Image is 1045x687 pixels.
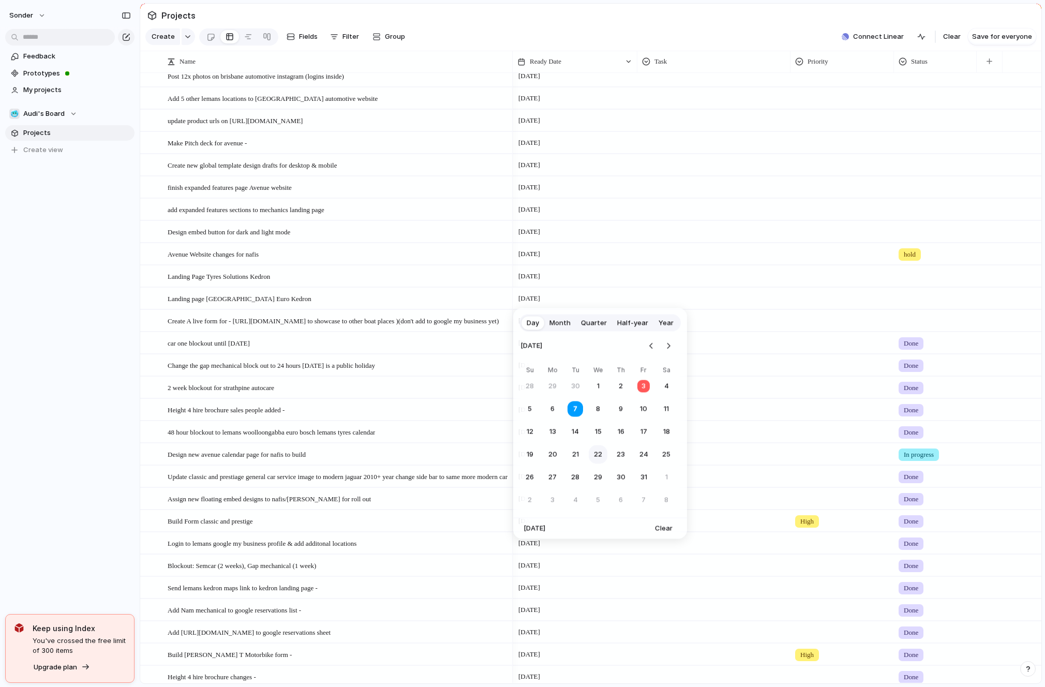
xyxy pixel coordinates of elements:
[566,377,585,396] button: Tuesday, September 30th, 2025
[589,423,607,441] button: Wednesday, October 15th, 2025
[611,400,630,419] button: Thursday, October 9th, 2025
[612,315,653,331] button: Half-year
[549,318,571,328] span: Month
[611,423,630,441] button: Thursday, October 16th, 2025
[617,318,648,328] span: Half-year
[521,315,544,331] button: Day
[589,445,607,464] button: Wednesday, October 22nd, 2025
[520,445,539,464] button: Sunday, October 19th, 2025
[520,366,539,377] th: Sunday
[653,315,679,331] button: Year
[566,491,585,510] button: Tuesday, November 4th, 2025
[566,366,585,377] th: Tuesday
[657,366,676,377] th: Saturday
[520,468,539,487] button: Sunday, October 26th, 2025
[527,318,539,328] span: Day
[634,445,653,464] button: Friday, October 24th, 2025
[651,521,677,536] button: Clear
[520,423,539,441] button: Sunday, October 12th, 2025
[520,335,542,357] span: [DATE]
[543,377,562,396] button: Monday, September 29th, 2025
[543,400,562,419] button: Monday, October 6th, 2025
[566,400,585,419] button: Tuesday, October 7th, 2025, selected
[566,445,585,464] button: Tuesday, October 21st, 2025
[589,491,607,510] button: Wednesday, November 5th, 2025
[543,423,562,441] button: Monday, October 13th, 2025
[659,318,674,328] span: Year
[543,468,562,487] button: Monday, October 27th, 2025
[657,445,676,464] button: Saturday, October 25th, 2025
[520,491,539,510] button: Sunday, November 2nd, 2025
[589,400,607,419] button: Wednesday, October 8th, 2025
[657,423,676,441] button: Saturday, October 18th, 2025
[611,445,630,464] button: Thursday, October 23rd, 2025
[543,445,562,464] button: Monday, October 20th, 2025
[589,366,607,377] th: Wednesday
[611,468,630,487] button: Thursday, October 30th, 2025
[520,366,676,510] table: October 2025
[566,468,585,487] button: Tuesday, October 28th, 2025
[634,400,653,419] button: Friday, October 10th, 2025
[543,491,562,510] button: Monday, November 3rd, 2025
[543,366,562,377] th: Monday
[661,339,676,353] button: Go to the Next Month
[520,377,539,396] button: Sunday, September 28th, 2025
[589,377,607,396] button: Wednesday, October 1st, 2025
[611,491,630,510] button: Thursday, November 6th, 2025
[634,468,653,487] button: Friday, October 31st, 2025
[581,318,607,328] span: Quarter
[657,400,676,419] button: Saturday, October 11th, 2025
[611,366,630,377] th: Thursday
[655,524,673,534] span: Clear
[644,339,659,353] button: Go to the Previous Month
[611,377,630,396] button: Thursday, October 2nd, 2025
[544,315,576,331] button: Month
[566,423,585,441] button: Tuesday, October 14th, 2025
[634,423,653,441] button: Friday, October 17th, 2025
[576,315,612,331] button: Quarter
[634,366,653,377] th: Friday
[634,491,653,510] button: Friday, November 7th, 2025
[520,400,539,419] button: Sunday, October 5th, 2025
[657,377,676,396] button: Saturday, October 4th, 2025
[657,468,676,487] button: Saturday, November 1st, 2025
[589,468,607,487] button: Wednesday, October 29th, 2025
[634,377,653,396] button: Today, Friday, October 3rd, 2025
[524,524,545,534] span: [DATE]
[657,491,676,510] button: Saturday, November 8th, 2025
